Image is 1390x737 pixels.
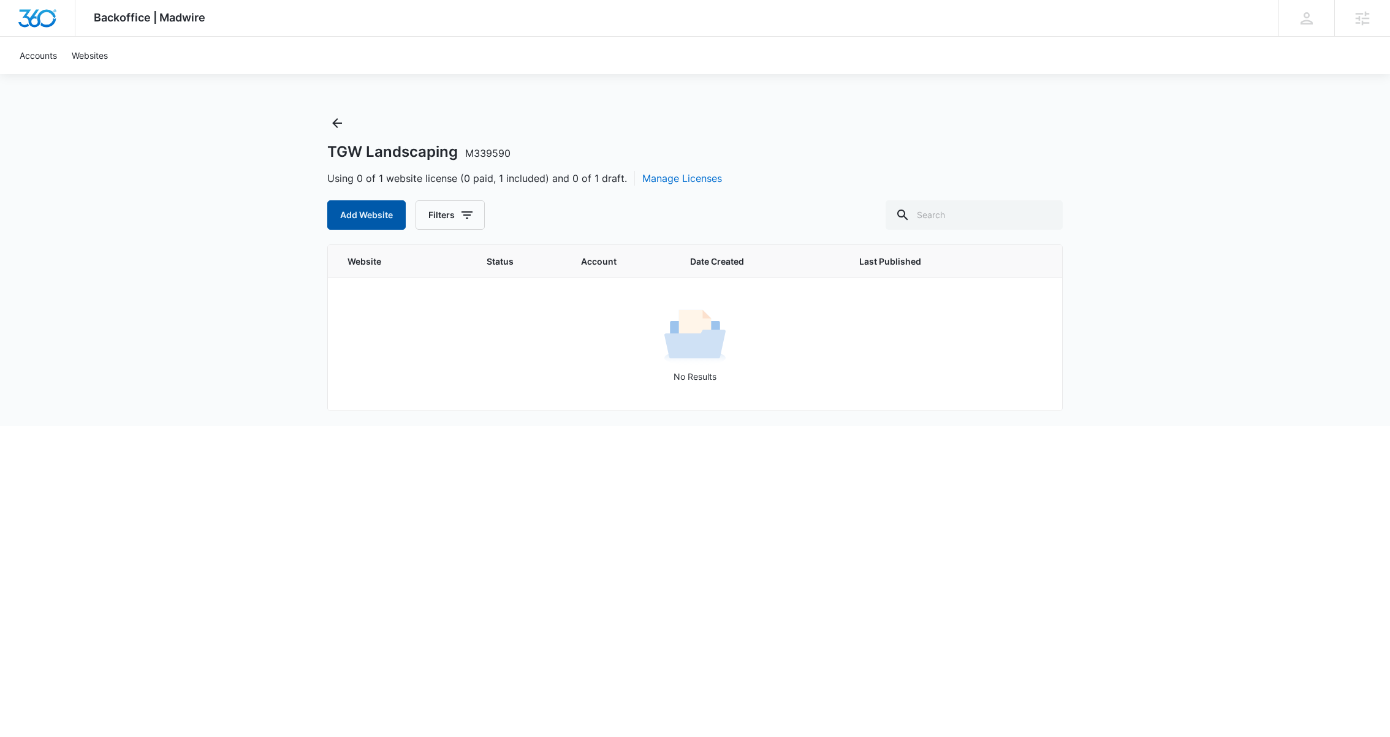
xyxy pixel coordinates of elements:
button: Back [327,113,347,133]
span: Status [487,255,552,268]
span: Backoffice | Madwire [94,11,205,24]
span: Date Created [690,255,813,268]
span: Website [347,255,439,268]
a: Accounts [12,37,64,74]
a: Websites [64,37,115,74]
h1: TGW Landscaping [327,143,511,161]
img: No Results [664,306,726,367]
input: Search [886,200,1063,230]
button: Add Website [327,200,406,230]
span: Last Published [859,255,995,268]
p: No Results [329,370,1061,383]
span: Using 0 of 1 website license (0 paid, 1 included) and 0 of 1 draft. [327,171,722,186]
span: Account [581,255,661,268]
button: Manage Licenses [642,171,722,186]
button: Filters [416,200,485,230]
span: M339590 [465,147,511,159]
